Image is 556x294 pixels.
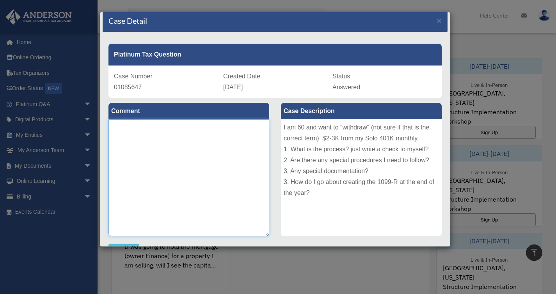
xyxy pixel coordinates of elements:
[108,15,147,26] h4: Case Detail
[223,73,260,80] span: Created Date
[332,73,350,80] span: Status
[114,73,153,80] span: Case Number
[437,16,442,25] button: Close
[114,84,142,90] span: 01085647
[108,244,139,256] button: Comment
[223,84,243,90] span: [DATE]
[437,16,442,25] span: ×
[332,84,360,90] span: Answered
[281,103,442,119] label: Case Description
[281,119,442,236] div: I am 60 and want to "withdraw" (not sure if that is the correct term) $2-3K from my Solo 401K mon...
[108,44,442,66] div: Platinum Tax Question
[108,103,269,119] label: Comment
